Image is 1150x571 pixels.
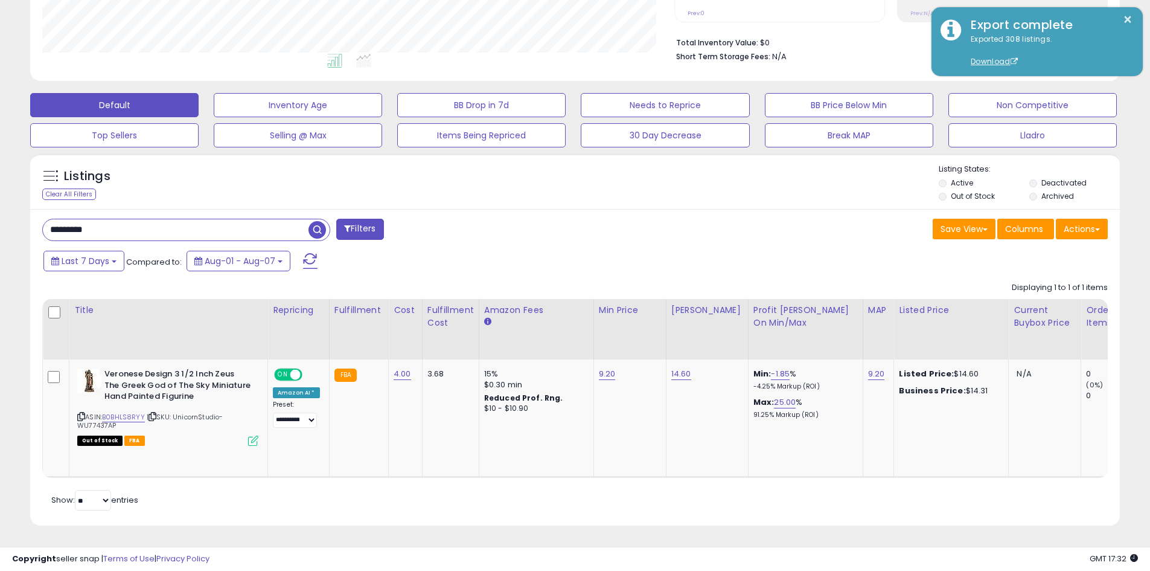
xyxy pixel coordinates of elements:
[939,164,1120,175] p: Listing States:
[1005,223,1043,235] span: Columns
[951,178,973,188] label: Active
[910,10,934,17] small: Prev: N/A
[30,93,199,117] button: Default
[77,412,223,430] span: | SKU: UnicornStudio-WU77437AP
[899,304,1003,317] div: Listed Price
[1056,219,1108,239] button: Actions
[301,370,320,380] span: OFF
[688,10,704,17] small: Prev: 0
[899,386,999,396] div: $14.31
[753,396,775,408] b: Max:
[676,37,758,48] b: Total Inventory Value:
[676,34,1099,49] li: $0
[1041,191,1074,201] label: Archived
[124,436,145,446] span: FBA
[948,123,1117,147] button: Lladro
[676,51,770,62] b: Short Term Storage Fees:
[1086,369,1135,379] div: 0
[64,168,110,185] h5: Listings
[899,369,999,379] div: $14.60
[962,16,1134,34] div: Export complete
[214,123,382,147] button: Selling @ Max
[30,123,199,147] button: Top Sellers
[484,304,589,317] div: Amazon Fees
[187,251,290,271] button: Aug-01 - Aug-07
[484,404,584,414] div: $10 - $10.90
[1041,178,1087,188] label: Deactivated
[599,368,616,380] a: 9.20
[1017,368,1031,379] span: N/A
[899,368,954,379] b: Listed Price:
[484,379,584,390] div: $0.30 min
[753,304,858,329] div: Profit [PERSON_NAME] on Min/Max
[427,304,474,329] div: Fulfillment Cost
[12,553,56,564] strong: Copyright
[336,219,383,240] button: Filters
[753,369,854,391] div: %
[948,93,1117,117] button: Non Competitive
[971,56,1018,66] a: Download
[12,553,209,565] div: seller snap | |
[205,255,275,267] span: Aug-01 - Aug-07
[1012,282,1108,294] div: Displaying 1 to 1 of 1 items
[214,93,382,117] button: Inventory Age
[126,256,182,268] span: Compared to:
[962,34,1134,68] div: Exported 308 listings.
[397,93,566,117] button: BB Drop in 7d
[77,369,101,393] img: 41LgHnyKFVL._SL40_.jpg
[334,304,383,317] div: Fulfillment
[74,304,263,317] div: Title
[51,494,138,506] span: Show: entries
[765,93,933,117] button: BB Price Below Min
[42,189,96,200] div: Clear All Filters
[484,369,584,379] div: 15%
[868,304,889,317] div: MAP
[774,396,796,408] a: 25.00
[671,304,743,317] div: [PERSON_NAME]
[397,123,566,147] button: Items Being Repriced
[103,553,155,564] a: Terms of Use
[753,397,854,419] div: %
[394,304,417,317] div: Cost
[868,368,885,380] a: 9.20
[671,368,691,380] a: 14.60
[1086,380,1103,390] small: (0%)
[753,411,854,419] p: 91.25% Markup (ROI)
[1123,12,1132,27] button: ×
[394,368,411,380] a: 4.00
[753,382,854,391] p: -4.25% Markup (ROI)
[1014,304,1076,329] div: Current Buybox Price
[599,304,661,317] div: Min Price
[102,412,145,422] a: B0BHLS8RYY
[1086,304,1130,329] div: Ordered Items
[484,393,563,403] b: Reduced Prof. Rng.
[753,368,771,379] b: Min:
[275,370,290,380] span: ON
[104,369,251,405] b: Veronese Design 3 1/2 Inch Zeus The Greek God of The Sky Miniature Hand Painted Figurine
[933,219,995,239] button: Save View
[1090,553,1138,564] span: 2025-08-15 17:32 GMT
[273,401,320,428] div: Preset:
[765,123,933,147] button: Break MAP
[772,51,787,62] span: N/A
[748,299,863,360] th: The percentage added to the cost of goods (COGS) that forms the calculator for Min & Max prices.
[1086,390,1135,401] div: 0
[77,436,123,446] span: All listings that are currently out of stock and unavailable for purchase on Amazon
[771,368,790,380] a: -1.85
[899,385,965,396] b: Business Price:
[43,251,124,271] button: Last 7 Days
[334,369,357,382] small: FBA
[951,191,995,201] label: Out of Stock
[62,255,109,267] span: Last 7 Days
[581,123,749,147] button: 30 Day Decrease
[273,304,324,317] div: Repricing
[156,553,209,564] a: Privacy Policy
[484,317,491,327] small: Amazon Fees.
[273,387,320,398] div: Amazon AI *
[77,369,258,445] div: ASIN:
[581,93,749,117] button: Needs to Reprice
[997,219,1054,239] button: Columns
[427,369,470,379] div: 3.68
